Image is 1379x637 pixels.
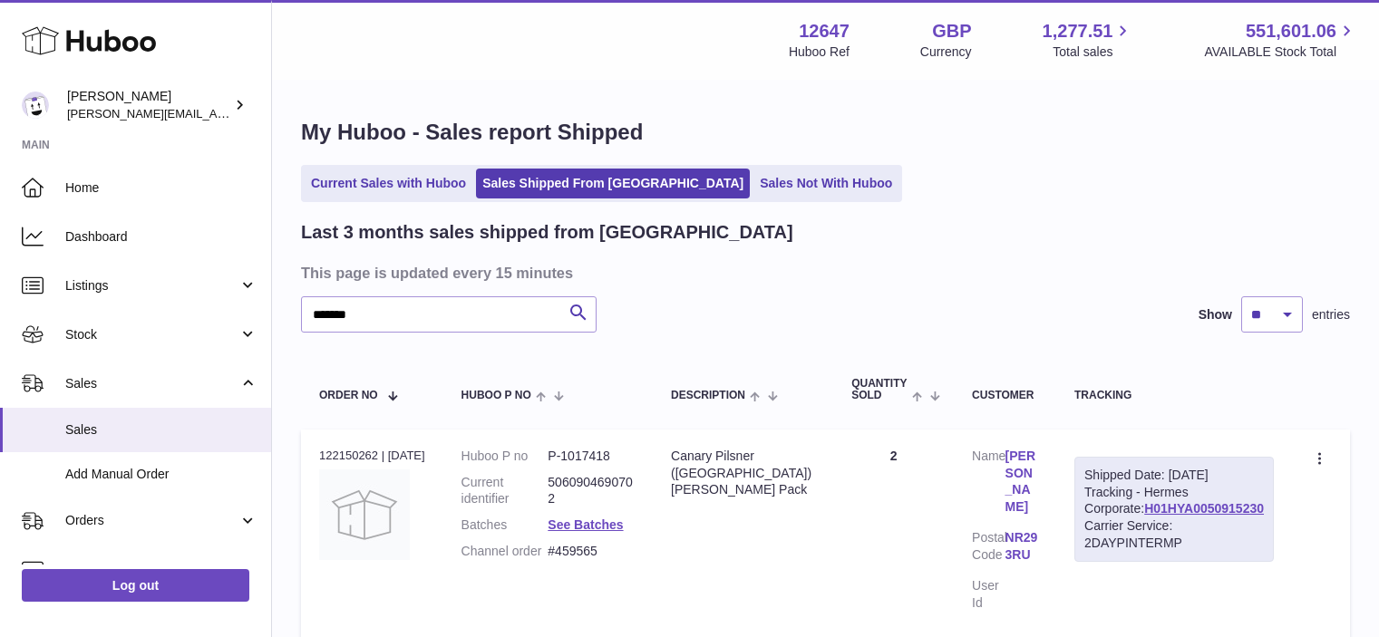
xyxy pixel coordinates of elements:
[1084,467,1264,484] div: Shipped Date: [DATE]
[65,561,257,578] span: Usage
[1246,19,1336,43] span: 551,601.06
[461,474,549,508] dt: Current identifier
[1074,457,1274,562] div: Tracking - Hermes Corporate:
[461,516,549,534] dt: Batches
[1053,43,1133,61] span: Total sales
[1312,306,1350,323] span: entries
[548,543,635,560] dd: #459565
[789,43,850,61] div: Huboo Ref
[1043,19,1134,61] a: 1,277.51 Total sales
[920,43,972,61] div: Currency
[972,529,1005,568] dt: Postal Code
[1199,306,1232,323] label: Show
[1204,43,1357,61] span: AVAILABLE Stock Total
[67,88,230,122] div: [PERSON_NAME]
[22,92,49,119] img: peter@pinter.co.uk
[972,448,1005,521] dt: Name
[65,375,238,392] span: Sales
[65,228,257,246] span: Dashboard
[1144,501,1264,516] a: H01HYA0050915230
[671,390,745,401] span: Description
[671,448,815,499] div: Canary Pilsner ([GEOGRAPHIC_DATA]) [PERSON_NAME] Pack
[301,118,1350,147] h1: My Huboo - Sales report Shipped
[753,169,898,198] a: Sales Not With Huboo
[932,19,971,43] strong: GBP
[1005,529,1038,564] a: NR29 3RU
[1043,19,1113,43] span: 1,277.51
[548,517,623,532] a: See Batches
[799,19,850,43] strong: 12647
[1204,19,1357,61] a: 551,601.06 AVAILABLE Stock Total
[461,390,531,401] span: Huboo P no
[65,326,238,343] span: Stock
[319,390,378,401] span: Order No
[1084,517,1264,552] div: Carrier Service: 2DAYPINTERMP
[851,378,908,401] span: Quantity Sold
[301,220,793,245] h2: Last 3 months sales shipped from [GEOGRAPHIC_DATA]
[461,543,549,560] dt: Channel order
[65,512,238,529] span: Orders
[22,569,249,602] a: Log out
[548,448,635,465] dd: P-1017418
[476,169,750,198] a: Sales Shipped From [GEOGRAPHIC_DATA]
[319,448,425,464] div: 122150262 | [DATE]
[972,390,1038,401] div: Customer
[65,421,257,439] span: Sales
[319,469,410,560] img: no-photo.jpg
[65,277,238,294] span: Listings
[65,466,257,483] span: Add Manual Order
[305,169,472,198] a: Current Sales with Huboo
[461,448,549,465] dt: Huboo P no
[301,263,1345,283] h3: This page is updated every 15 minutes
[67,106,461,121] span: [PERSON_NAME][EMAIL_ADDRESS][PERSON_NAME][DOMAIN_NAME]
[65,179,257,197] span: Home
[1005,448,1038,516] a: [PERSON_NAME]
[972,577,1005,612] dt: User Id
[548,474,635,508] dd: 5060904690702
[1074,390,1274,401] div: Tracking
